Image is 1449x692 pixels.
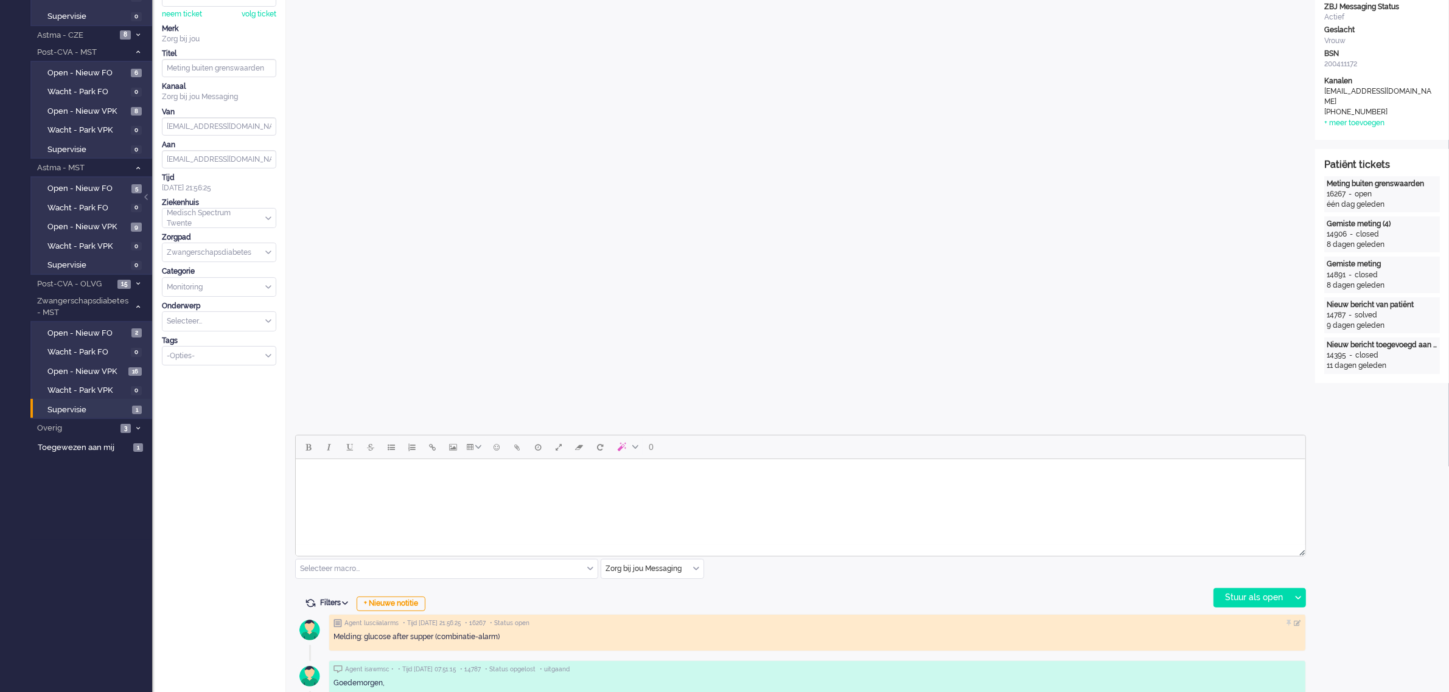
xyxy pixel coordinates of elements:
[131,242,142,251] span: 0
[1324,158,1440,172] div: Patiënt tickets
[1327,310,1346,320] div: 14787
[1327,179,1437,189] div: Meting buiten grenswaarden
[131,126,142,135] span: 0
[35,142,151,156] a: Supervisie 0
[548,437,569,457] button: Fullscreen
[1324,25,1440,35] div: Geslacht
[528,437,548,457] button: Delay message
[1346,310,1355,320] div: -
[131,107,142,116] span: 8
[131,261,142,270] span: 0
[345,665,394,674] span: Agent isawmsc •
[464,437,486,457] button: Table
[162,140,276,150] div: Aan
[162,173,276,193] div: [DATE] 21:56:25
[131,348,142,357] span: 0
[35,9,151,22] a: Supervisie 0
[1214,589,1290,607] div: Stuur als open
[1324,107,1434,117] div: [PHONE_NUMBER]
[162,173,276,183] div: Tijd
[1327,280,1437,291] div: 8 dagen geleden
[1324,49,1440,59] div: BSN
[35,383,151,396] a: Wacht - Park VPK 0
[540,665,570,674] span: • uitgaand
[47,260,128,271] span: Supervisie
[569,437,590,457] button: Clear formatting
[162,49,276,59] div: Titel
[1327,189,1346,199] div: 16267
[35,66,151,79] a: Open - Nieuw FO 6
[47,67,128,79] span: Open - Nieuw FO
[296,459,1305,545] iframe: Rich Text Area
[35,201,151,214] a: Wacht - Park FO 0
[1324,86,1434,107] div: [EMAIL_ADDRESS][DOMAIN_NAME]
[35,47,130,58] span: Post-CVA - MST
[35,364,151,378] a: Open - Nieuw VPK 16
[131,328,142,337] span: 2
[1324,12,1440,22] div: Actief
[131,88,142,97] span: 0
[1355,189,1372,199] div: open
[162,92,276,102] div: Zorg bij jou Messaging
[1327,340,1437,350] div: Nieuw bericht toegevoegd aan gesprek
[610,437,643,457] button: AI
[507,437,528,457] button: Add attachment
[35,296,130,318] span: Zwangerschapsdiabetes - MST
[486,437,507,457] button: Emoticons
[120,30,131,40] span: 8
[402,437,422,457] button: Numbered list
[1324,76,1440,86] div: Kanalen
[162,336,276,346] div: Tags
[131,386,142,395] span: 0
[1327,259,1437,269] div: Gemiste meting
[319,437,340,457] button: Italic
[1327,320,1437,331] div: 9 dagen geleden
[47,144,128,156] span: Supervisie
[1356,229,1379,240] div: closed
[47,202,128,214] span: Wacht - Park FO
[1346,350,1355,361] div: -
[1355,310,1377,320] div: solved
[47,106,128,117] span: Open - Nieuw VPK
[35,326,151,339] a: Open - Nieuw FO 2
[35,220,151,233] a: Open - Nieuw VPK 9
[35,403,151,416] a: Supervisie 1
[398,665,456,674] span: • Tijd [DATE] 07:51:15
[360,437,381,457] button: Strikethrough
[1346,189,1355,199] div: -
[38,442,130,454] span: Toegewezen aan mij
[47,183,128,195] span: Open - Nieuw FO
[485,665,536,674] span: • Status opgelost
[47,11,128,22] span: Supervisie
[47,385,128,396] span: Wacht - Park VPK
[162,301,276,311] div: Onderwerp
[35,104,151,117] a: Open - Nieuw VPK 8
[35,345,151,358] a: Wacht - Park FO 0
[460,665,481,674] span: • 14787
[1324,59,1440,69] div: 200411172
[35,239,151,252] a: Wacht - Park VPK 0
[1327,270,1346,280] div: 14891
[162,232,276,243] div: Zorgpad
[117,280,131,289] span: 15
[1324,36,1440,46] div: Vrouw
[1327,229,1347,240] div: 14906
[47,241,128,252] span: Wacht - Park VPK
[403,619,461,628] span: • Tijd [DATE] 21:56:25
[47,404,129,416] span: Supervisie
[35,85,151,98] a: Wacht - Park FO 0
[133,443,143,452] span: 1
[131,204,142,213] span: 0
[381,437,402,457] button: Bullet list
[1327,300,1437,310] div: Nieuw bericht van patiënt
[1327,219,1437,229] div: Gemiste meting (4)
[128,367,142,376] span: 16
[340,437,360,457] button: Underline
[1327,240,1437,250] div: 8 dagen geleden
[443,437,464,457] button: Insert/edit image
[295,661,325,691] img: avatar
[333,619,342,628] img: ic_note_grey.svg
[162,266,276,277] div: Categorie
[47,347,128,358] span: Wacht - Park FO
